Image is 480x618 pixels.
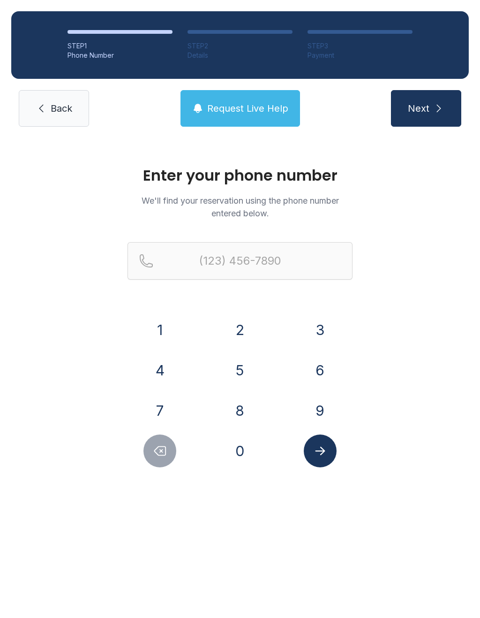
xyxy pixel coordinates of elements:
[224,313,256,346] button: 2
[67,51,172,60] div: Phone Number
[207,102,288,115] span: Request Live Help
[304,394,337,427] button: 9
[307,41,412,51] div: STEP 3
[187,51,292,60] div: Details
[143,354,176,387] button: 4
[304,313,337,346] button: 3
[127,242,352,280] input: Reservation phone number
[307,51,412,60] div: Payment
[127,194,352,220] p: We'll find your reservation using the phone number entered below.
[224,435,256,467] button: 0
[408,102,429,115] span: Next
[224,394,256,427] button: 8
[67,41,172,51] div: STEP 1
[143,435,176,467] button: Delete number
[127,168,352,183] h1: Enter your phone number
[224,354,256,387] button: 5
[143,313,176,346] button: 1
[304,435,337,467] button: Submit lookup form
[187,41,292,51] div: STEP 2
[304,354,337,387] button: 6
[143,394,176,427] button: 7
[51,102,72,115] span: Back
